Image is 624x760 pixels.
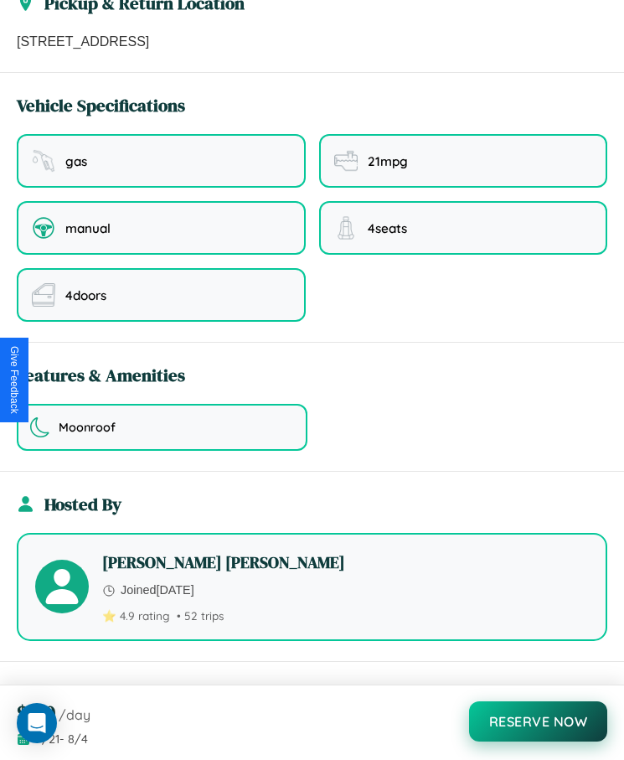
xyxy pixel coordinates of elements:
img: fuel type [32,149,55,173]
p: [STREET_ADDRESS] [17,32,607,52]
span: manual [65,220,111,236]
h4: [PERSON_NAME] [PERSON_NAME] [102,551,589,573]
span: $ 120 [17,699,55,726]
span: 4 seats [368,220,407,236]
div: Give Feedback [8,346,20,414]
h3: Hosted By [44,492,121,516]
span: 7 / 21 - 8 / 4 [35,732,88,747]
img: doors [32,283,55,307]
h3: Vehicle Specifications [17,93,185,117]
span: ⭐ 4.9 rating [102,608,170,623]
span: • 52 trips [177,608,224,623]
p: Joined [DATE] [102,580,589,602]
div: Open Intercom Messenger [17,703,57,743]
span: Moonroof [59,420,116,435]
span: 21 mpg [368,153,408,169]
button: Reserve Now [469,701,608,742]
img: seating [334,216,358,240]
h3: Features & Amenities [17,363,185,387]
span: 4 doors [65,287,106,303]
span: /day [59,706,90,723]
img: fuel efficiency [334,149,358,173]
span: gas [65,153,87,169]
